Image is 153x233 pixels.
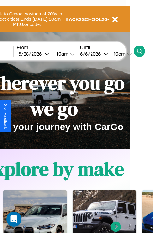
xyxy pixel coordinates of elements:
div: Open Intercom Messenger [6,212,21,227]
button: 5/28/2026 [17,51,51,57]
label: Until [80,45,134,51]
button: 10am [109,51,134,57]
label: From [17,45,77,51]
div: 10am [110,51,127,57]
b: BACK2SCHOOL20 [65,17,107,22]
div: Give Feedback [3,104,8,129]
div: 6 / 6 / 2026 [80,51,104,57]
button: 10am [51,51,77,57]
div: 5 / 28 / 2026 [19,51,45,57]
div: 10am [53,51,70,57]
